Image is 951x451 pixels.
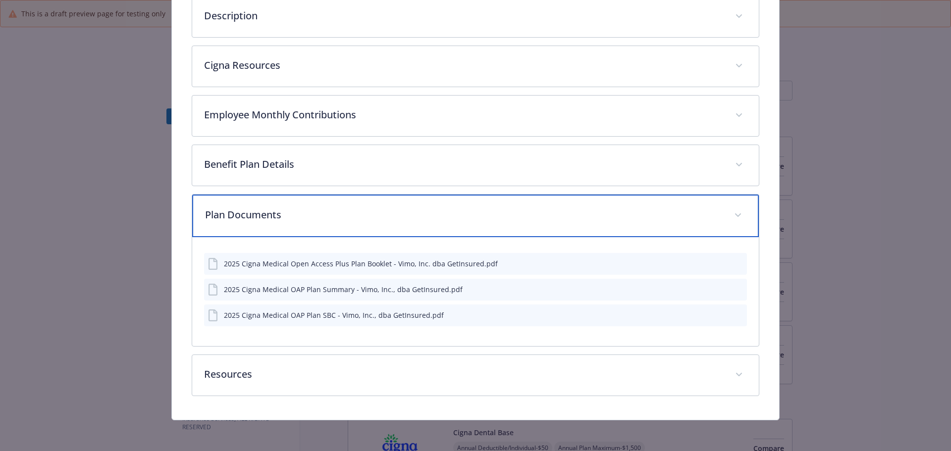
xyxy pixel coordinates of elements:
p: Description [204,8,724,23]
div: 2025 Cigna Medical OAP Plan SBC - Vimo, Inc., dba GetInsured.pdf [224,310,444,320]
div: 2025 Cigna Medical Open Access Plus Plan Booklet - Vimo, Inc. dba GetInsured.pdf [224,258,498,269]
button: download file [718,284,726,295]
div: Resources [192,355,759,396]
div: 2025 Cigna Medical OAP Plan Summary - Vimo, Inc., dba GetInsured.pdf [224,284,463,295]
p: Resources [204,367,724,382]
button: preview file [734,310,743,320]
div: Benefit Plan Details [192,145,759,186]
div: Plan Documents [192,195,759,237]
p: Benefit Plan Details [204,157,724,172]
p: Employee Monthly Contributions [204,107,724,122]
div: Plan Documents [192,237,759,346]
button: download file [718,310,726,320]
button: preview file [734,258,743,269]
button: download file [718,258,726,269]
button: preview file [734,284,743,295]
p: Plan Documents [205,207,723,222]
p: Cigna Resources [204,58,724,73]
div: Cigna Resources [192,46,759,87]
div: Employee Monthly Contributions [192,96,759,136]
